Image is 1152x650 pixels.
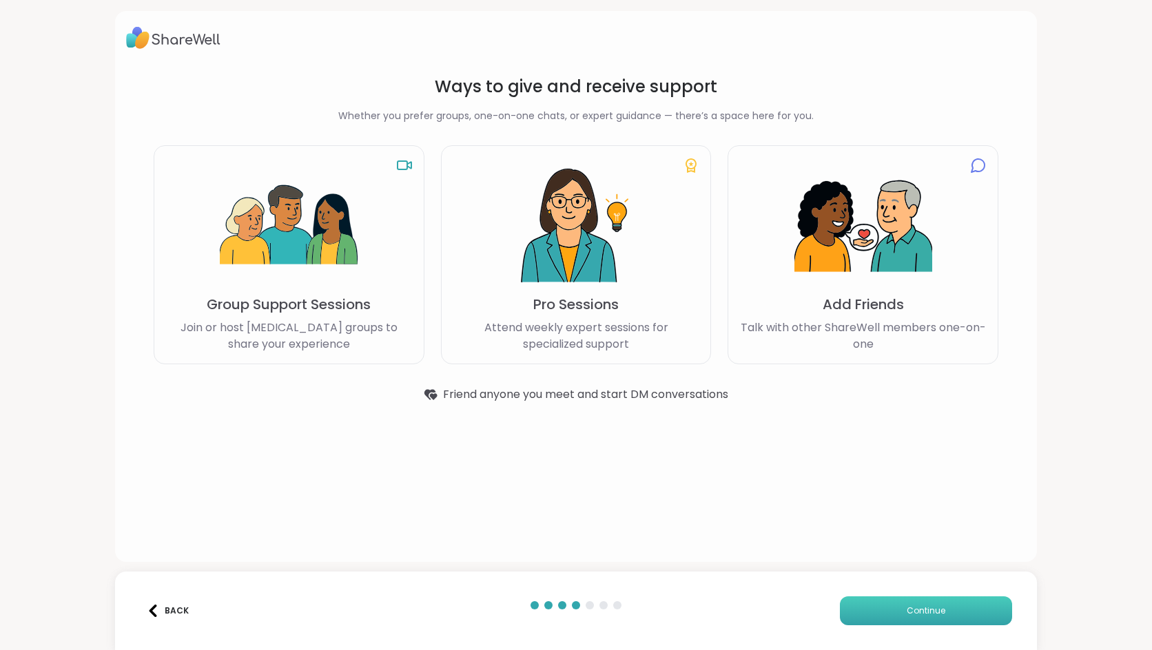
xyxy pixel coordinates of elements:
[220,157,358,295] img: Group Support Sessions
[207,295,371,314] p: Group Support Sessions
[140,596,195,625] button: Back
[443,386,728,403] span: Friend anyone you meet and start DM conversations
[154,109,998,123] h2: Whether you prefer groups, one-on-one chats, or expert guidance — there’s a space here for you.
[907,605,945,617] span: Continue
[739,319,987,353] p: Talk with other ShareWell members one-on-one
[147,605,189,617] div: Back
[154,76,998,98] h1: Ways to give and receive support
[165,319,413,353] p: Join or host [MEDICAL_DATA] groups to share your experience
[794,157,932,295] img: Add Friends
[453,319,700,353] p: Attend weekly expert sessions for specialized support
[840,596,1012,625] button: Continue
[507,157,645,295] img: Pro Sessions
[533,295,619,314] p: Pro Sessions
[126,22,220,54] img: ShareWell Logo
[823,295,904,314] p: Add Friends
